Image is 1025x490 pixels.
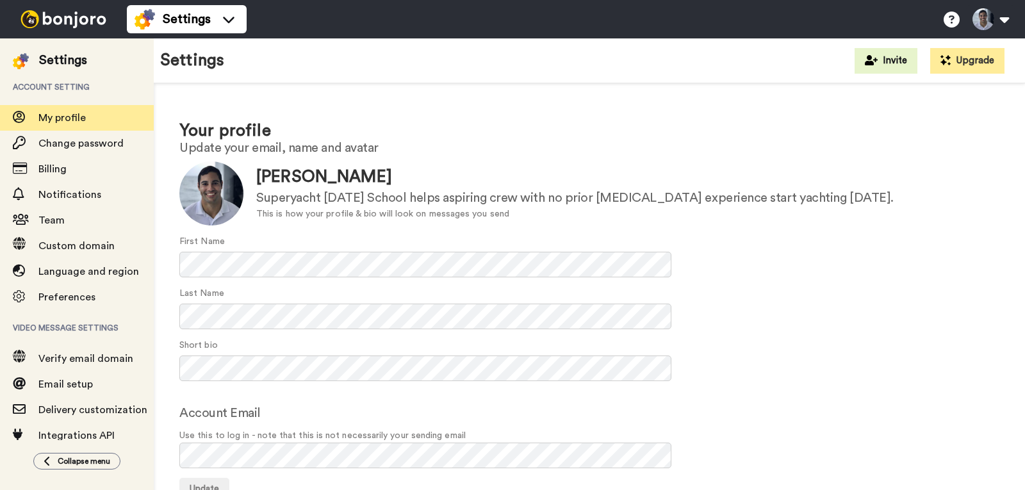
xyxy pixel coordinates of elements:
[38,266,139,277] span: Language and region
[179,404,261,423] label: Account Email
[38,164,67,174] span: Billing
[179,235,225,249] label: First Name
[58,456,110,466] span: Collapse menu
[38,379,93,389] span: Email setup
[179,141,999,155] h2: Update your email, name and avatar
[38,405,147,415] span: Delivery customization
[179,429,999,443] span: Use this to log in - note that this is not necessarily your sending email
[38,354,133,364] span: Verify email domain
[39,51,87,69] div: Settings
[38,292,95,302] span: Preferences
[256,165,894,189] div: [PERSON_NAME]
[256,208,894,221] div: This is how your profile & bio will look on messages you send
[38,215,65,225] span: Team
[160,51,224,70] h1: Settings
[256,189,894,208] div: Superyacht [DATE] School helps aspiring crew with no prior [MEDICAL_DATA] experience start yachti...
[179,339,218,352] label: Short bio
[930,48,1004,74] button: Upgrade
[38,241,115,251] span: Custom domain
[15,10,111,28] img: bj-logo-header-white.svg
[135,9,155,29] img: settings-colored.svg
[13,53,29,69] img: settings-colored.svg
[33,453,120,470] button: Collapse menu
[38,430,115,441] span: Integrations API
[179,122,999,140] h1: Your profile
[38,113,86,123] span: My profile
[38,190,101,200] span: Notifications
[855,48,917,74] button: Invite
[179,287,224,300] label: Last Name
[38,138,124,149] span: Change password
[163,10,211,28] span: Settings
